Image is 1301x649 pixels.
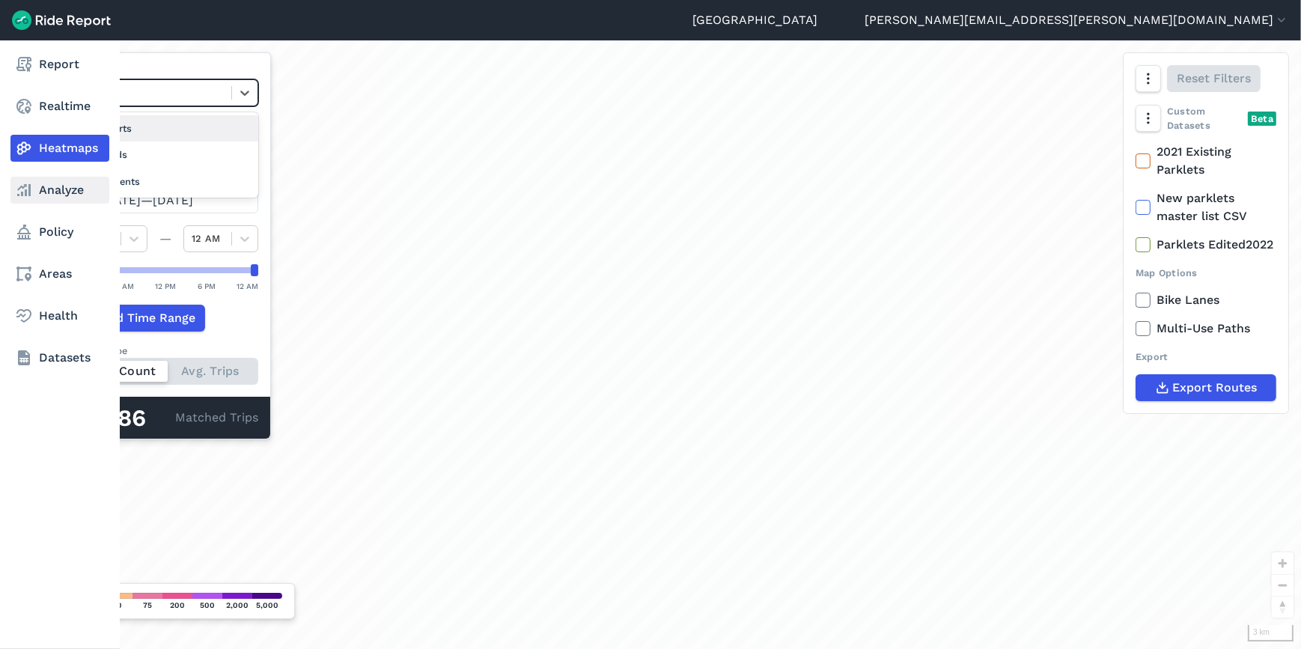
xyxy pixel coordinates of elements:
label: Parklets Edited2022 [1136,236,1276,254]
span: [DATE]—[DATE] [100,193,193,207]
div: Trip Starts [73,115,258,141]
div: — [147,230,183,248]
div: 12 AM [237,279,258,293]
div: Curb Events [73,168,258,195]
a: Areas [10,260,109,287]
a: Datasets [10,344,109,371]
a: Policy [10,219,109,246]
div: 6 PM [198,279,216,293]
img: Ride Report [12,10,111,30]
div: Export [1136,350,1276,364]
div: Beta [1248,112,1276,126]
div: Trip Ends [73,141,258,168]
label: Data Type [73,65,258,79]
a: [GEOGRAPHIC_DATA] [692,11,817,29]
div: 12 PM [156,279,177,293]
button: Reset Filters [1167,65,1261,92]
div: Custom Datasets [1136,104,1276,132]
a: Health [10,302,109,329]
div: 6 AM [115,279,134,293]
button: Export Routes [1136,374,1276,401]
div: Matched Trips [61,397,270,439]
span: Add Time Range [100,309,195,327]
a: Report [10,51,109,78]
button: [DATE]—[DATE] [73,186,258,213]
div: Count Type [73,344,258,358]
button: [PERSON_NAME][EMAIL_ADDRESS][PERSON_NAME][DOMAIN_NAME] [865,11,1289,29]
a: Realtime [10,93,109,120]
label: New parklets master list CSV [1136,189,1276,225]
label: 2021 Existing Parklets [1136,143,1276,179]
label: Multi-Use Paths [1136,320,1276,338]
div: 97,986 [73,409,175,428]
button: Add Time Range [73,305,205,332]
div: loading [48,40,1301,649]
span: Export Routes [1173,379,1258,397]
a: Analyze [10,177,109,204]
span: Reset Filters [1177,70,1251,88]
a: Heatmaps [10,135,109,162]
div: Map Options [1136,266,1276,280]
label: Bike Lanes [1136,291,1276,309]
